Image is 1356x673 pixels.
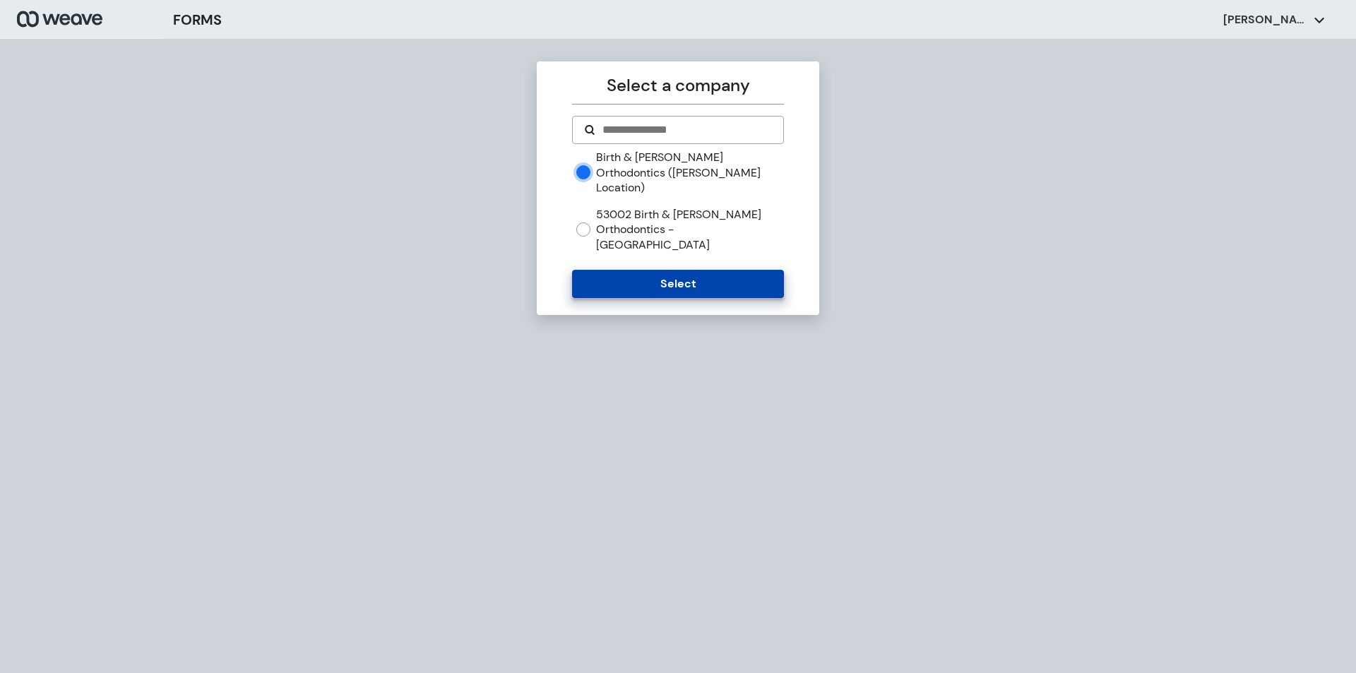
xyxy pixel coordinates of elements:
[572,270,783,298] button: Select
[1223,12,1308,28] p: [PERSON_NAME]
[596,150,783,196] label: Birth & [PERSON_NAME] Orthodontics ([PERSON_NAME] Location)
[173,9,222,30] h3: FORMS
[601,121,771,138] input: Search
[596,207,783,253] label: 53002 Birth & [PERSON_NAME] Orthodontics - [GEOGRAPHIC_DATA]
[572,73,783,98] p: Select a company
